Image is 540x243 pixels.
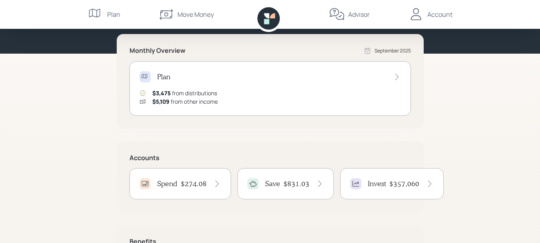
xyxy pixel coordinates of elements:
h4: Save [265,179,280,188]
h5: Accounts [130,154,411,162]
h4: $274.08 [181,179,207,188]
div: Account [427,10,452,19]
div: Plan [107,10,120,19]
div: September 2025 [375,47,411,54]
h5: Monthly Overview [130,47,185,54]
span: $3,475 [152,89,171,97]
h4: Spend [157,179,177,188]
div: from other income [152,97,218,106]
div: from distributions [152,89,217,97]
div: Advisor [348,10,370,19]
h4: $831.03 [283,179,309,188]
h4: Plan [157,72,170,81]
h4: Invest [368,179,386,188]
h4: $357,060 [389,179,419,188]
div: Move Money [177,10,214,19]
span: $5,109 [152,98,169,105]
